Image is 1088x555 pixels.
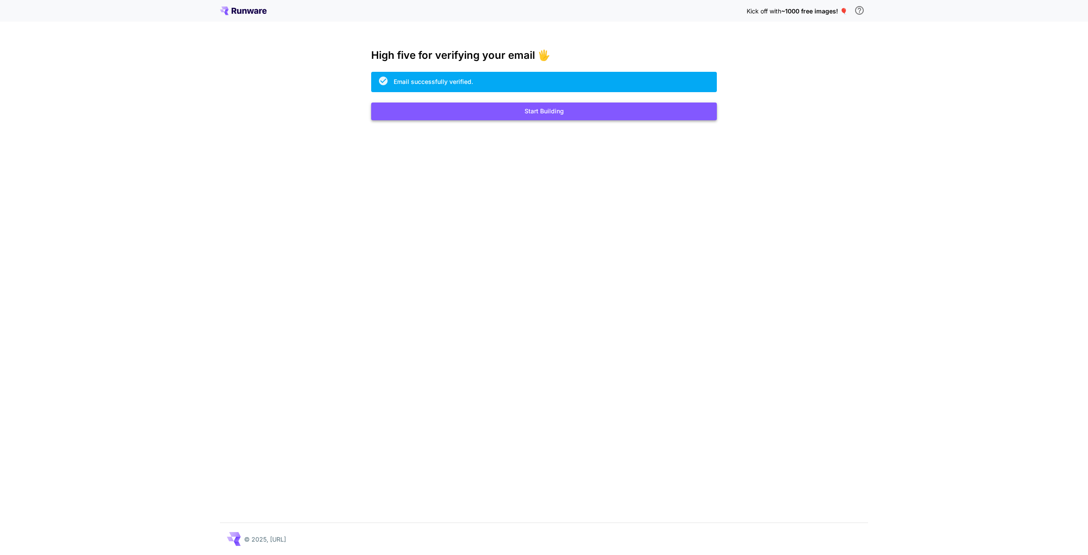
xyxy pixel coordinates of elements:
[747,7,781,15] span: Kick off with
[371,49,717,61] h3: High five for verifying your email 🖐️
[1045,513,1088,555] iframe: Chat Widget
[244,535,286,544] p: © 2025, [URL]
[371,103,717,120] button: Start Building
[781,7,847,15] span: ~1000 free images! 🎈
[851,2,868,19] button: In order to qualify for free credit, you need to sign up with a business email address and click ...
[394,77,473,86] div: Email successfully verified.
